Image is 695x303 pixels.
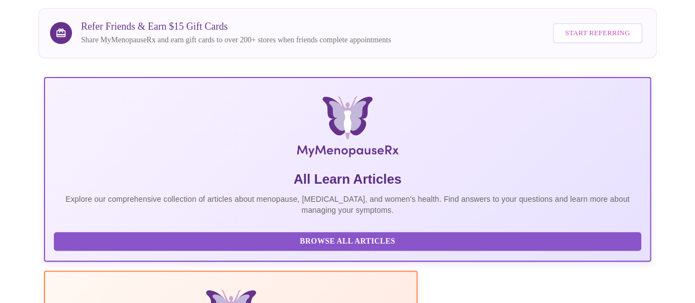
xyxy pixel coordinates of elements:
img: MyMenopauseRx Logo [145,96,549,162]
a: Start Referring [550,18,644,49]
a: Browse All Articles [54,236,643,245]
h3: Refer Friends & Earn $15 Gift Cards [81,21,391,32]
button: Start Referring [553,23,642,43]
button: Browse All Articles [54,232,641,251]
h5: All Learn Articles [54,170,641,188]
p: Explore our comprehensive collection of articles about menopause, [MEDICAL_DATA], and women's hea... [54,194,641,216]
span: Browse All Articles [65,235,630,249]
span: Start Referring [565,27,630,40]
p: Share MyMenopauseRx and earn gift cards to over 200+ stores when friends complete appointments [81,35,391,46]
